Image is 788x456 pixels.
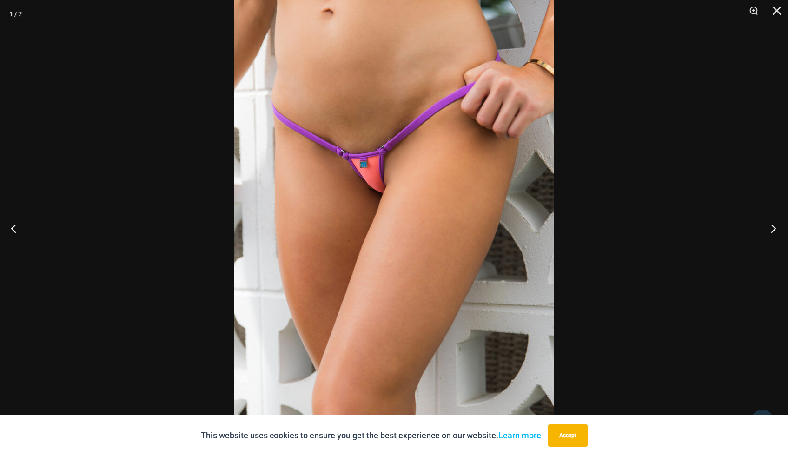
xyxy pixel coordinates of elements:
[753,205,788,251] button: Next
[201,429,541,443] p: This website uses cookies to ensure you get the best experience on our website.
[498,430,541,440] a: Learn more
[548,424,588,447] button: Accept
[9,7,22,21] div: 1 / 7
